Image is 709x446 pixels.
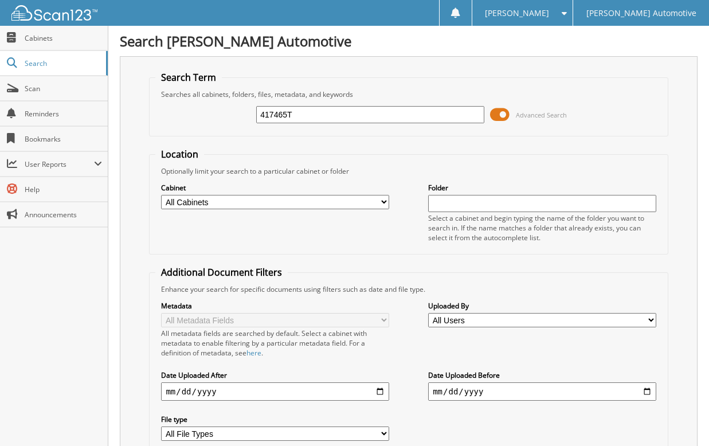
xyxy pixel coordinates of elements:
span: Scan [25,84,102,93]
div: Select a cabinet and begin typing the name of the folder you want to search in. If the name match... [428,213,656,242]
label: Cabinet [161,183,389,193]
span: Advanced Search [516,111,567,119]
span: Cabinets [25,33,102,43]
img: scan123-logo-white.svg [11,5,97,21]
span: User Reports [25,159,94,169]
label: Date Uploaded After [161,370,389,380]
input: end [428,382,656,401]
a: here [246,348,261,358]
span: [PERSON_NAME] Automotive [586,10,696,17]
label: Metadata [161,301,389,311]
legend: Location [155,148,204,161]
label: Date Uploaded Before [428,370,656,380]
label: File type [161,414,389,424]
span: [PERSON_NAME] [485,10,549,17]
span: Help [25,185,102,194]
legend: Search Term [155,71,222,84]
legend: Additional Document Filters [155,266,288,279]
span: Search [25,58,100,68]
span: Announcements [25,210,102,220]
h1: Search [PERSON_NAME] Automotive [120,32,698,50]
input: start [161,382,389,401]
span: Bookmarks [25,134,102,144]
label: Uploaded By [428,301,656,311]
label: Folder [428,183,656,193]
div: Searches all cabinets, folders, files, metadata, and keywords [155,89,661,99]
div: All metadata fields are searched by default. Select a cabinet with metadata to enable filtering b... [161,328,389,358]
div: Optionally limit your search to a particular cabinet or folder [155,166,661,176]
span: Reminders [25,109,102,119]
div: Enhance your search for specific documents using filters such as date and file type. [155,284,661,294]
